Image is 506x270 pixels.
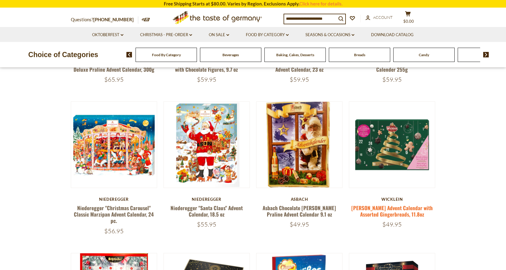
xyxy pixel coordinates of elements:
span: $65.95 [104,76,124,83]
a: Christmas - PRE-ORDER [140,32,192,38]
a: Candy [419,53,429,57]
p: Questions? [71,16,138,24]
img: Asbach Chocolate Brandy Praline Advent Calendar 9.1 oz [256,102,342,188]
img: next arrow [483,52,489,57]
span: $55.95 [197,220,216,228]
div: Niederegger [164,197,250,202]
button: $0.00 [399,11,417,26]
a: Oktoberfest [92,32,123,38]
span: $0.00 [403,19,414,24]
img: Wicklein Advent Calendar with Assorted Gingerbreads, 11.8oz [349,102,435,188]
div: Asbach [256,197,343,202]
a: Baking, Cakes, Desserts [276,53,314,57]
a: On Sale [209,32,229,38]
img: Niederegger "Christmas Carousel" Classic Marzipan Advent Calendar, 24 pc. [71,102,157,188]
span: $56.95 [104,227,124,235]
div: Wicklein [349,197,435,202]
a: Account [366,14,393,21]
span: $49.95 [290,220,309,228]
span: $59.95 [382,76,402,83]
img: previous arrow [126,52,132,57]
a: Beverages [222,53,239,57]
span: $59.95 [290,76,309,83]
a: Seasons & Occasions [305,32,354,38]
span: Account [373,15,393,20]
a: Download Catalog [371,32,414,38]
span: $49.95 [382,220,402,228]
img: Niederegger "Santa Claus" Advent Calendar, 18.5 oz [164,102,250,188]
a: Asbach Chocolate [PERSON_NAME] Praline Advent Calendar 9.1 oz [263,204,336,218]
a: [PERSON_NAME] Advent Calendar with Assorted Gingerbreads, 11.8oz [351,204,433,218]
span: $59.95 [197,76,216,83]
a: Breads [354,53,365,57]
a: Click here for details. [299,1,342,6]
a: Food By Category [246,32,289,38]
a: Food By Category [152,53,181,57]
a: Niederegger "Christmas Carousel" Classic Marzipan Advent Calendar, 24 pc. [74,204,154,225]
a: Niederegger "Santa Claus" Advent Calendar, 18.5 oz [170,204,243,218]
div: Niederegger [71,197,157,202]
a: [PHONE_NUMBER] [93,17,134,22]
